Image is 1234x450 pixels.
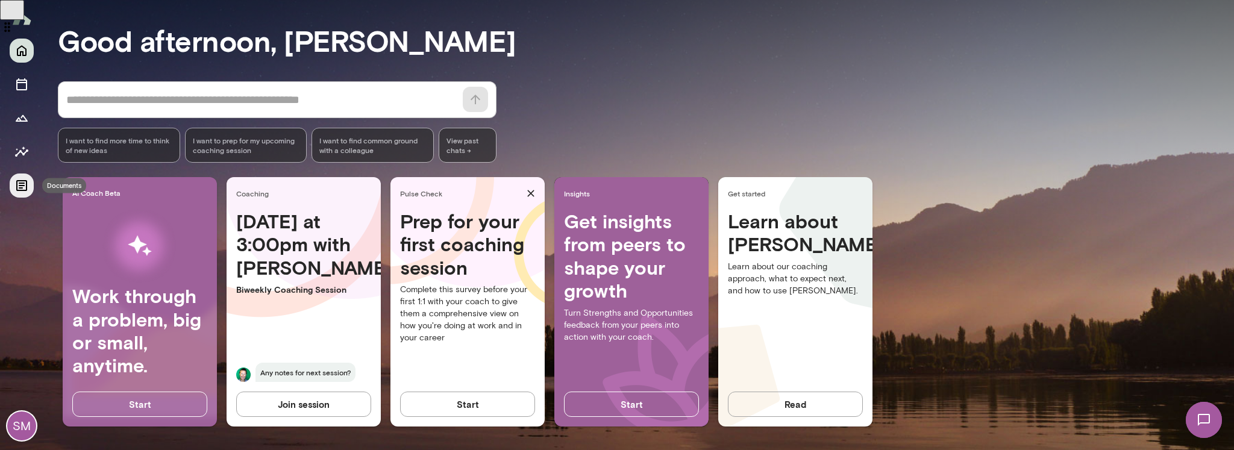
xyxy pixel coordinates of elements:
img: Brian [236,367,251,382]
div: SM [7,411,36,440]
img: AI Workflows [86,208,193,284]
button: Documents [10,173,34,198]
button: Sessions [10,72,34,96]
span: Coaching [236,189,376,198]
h4: [DATE] at 3:00pm with [PERSON_NAME] [236,210,371,279]
p: Biweekly Coaching Session [236,284,371,296]
button: Start [564,392,699,417]
div: I want to find common ground with a colleague [312,128,434,163]
span: AI Coach Beta [72,188,212,198]
h3: Good afternoon, [PERSON_NAME] [58,23,1234,57]
button: Start [400,392,535,417]
div: Documents [42,178,86,193]
span: Pulse Check [400,189,522,198]
p: Complete this survey before your first 1:1 with your coach to give them a comprehensive view on h... [400,284,535,344]
div: I want to find more time to think of new ideas [58,128,180,163]
span: Any notes for next session? [255,363,355,382]
span: Get started [728,189,868,198]
h4: Learn about [PERSON_NAME] [728,210,863,256]
button: Home [10,39,34,63]
span: I want to find more time to think of new ideas [66,136,172,155]
h4: Prep for your first coaching session [400,210,535,279]
p: Turn Strengths and Opportunities feedback from your peers into action with your coach. [564,307,699,343]
h4: Get insights from peers to shape your growth [564,210,699,302]
span: Insights [564,189,704,198]
button: Insights [10,140,34,164]
button: Read [728,392,863,417]
span: I want to prep for my upcoming coaching session [193,136,299,155]
button: Growth Plan [10,106,34,130]
div: I want to prep for my upcoming coaching session [185,128,307,163]
button: Start [72,392,207,417]
h4: Work through a problem, big or small, anytime. [72,284,207,377]
button: Join session [236,392,371,417]
p: Learn about our coaching approach, what to expect next, and how to use [PERSON_NAME]. [728,261,863,297]
span: I want to find common ground with a colleague [319,136,426,155]
span: View past chats -> [439,128,496,163]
